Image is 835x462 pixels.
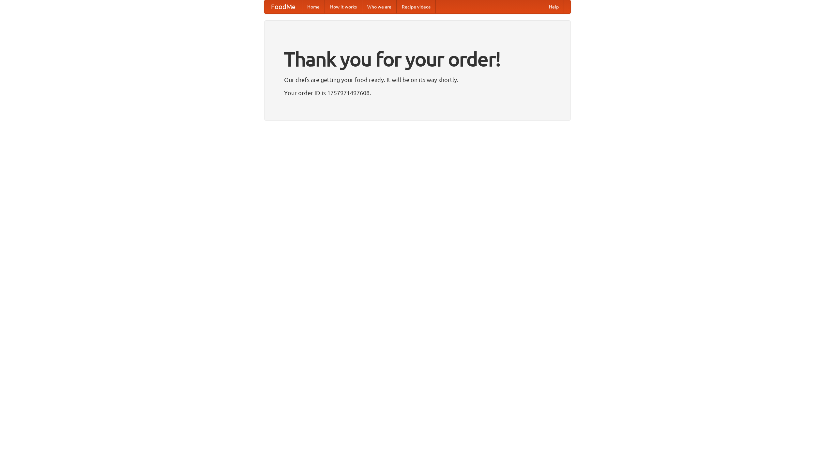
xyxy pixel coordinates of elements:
p: Our chefs are getting your food ready. It will be on its way shortly. [284,75,551,85]
a: Help [544,0,564,13]
h1: Thank you for your order! [284,43,551,75]
a: Recipe videos [397,0,436,13]
a: Who we are [362,0,397,13]
a: Home [302,0,325,13]
a: FoodMe [265,0,302,13]
a: How it works [325,0,362,13]
p: Your order ID is 1757971497608. [284,88,551,98]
